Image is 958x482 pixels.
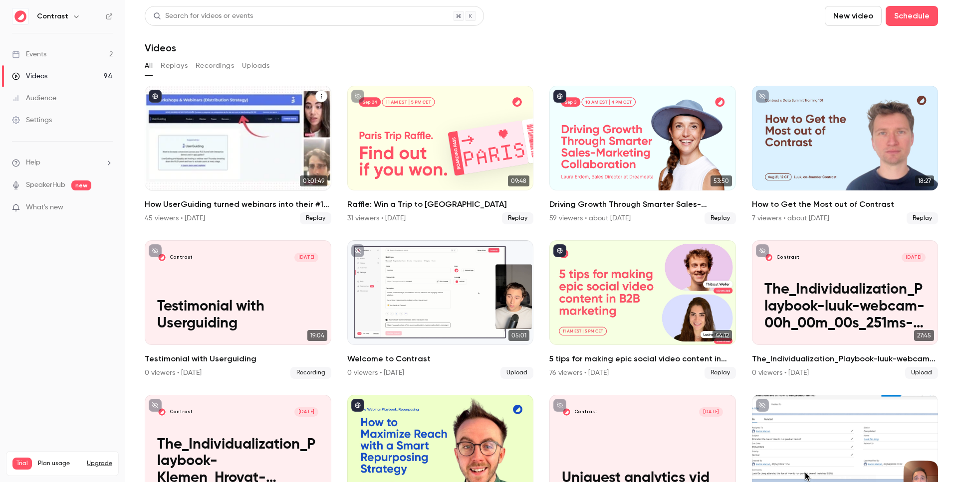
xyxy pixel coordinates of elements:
h2: Raffle: Win a Trip to [GEOGRAPHIC_DATA] [347,198,534,210]
li: Welcome to Contrast [347,240,534,379]
span: Replay [502,212,533,224]
li: Driving Growth Through Smarter Sales-Marketing Collaboration [549,86,736,224]
span: 18:27 [915,175,934,186]
span: new [71,180,91,190]
li: help-dropdown-opener [12,158,113,168]
div: 0 viewers • [DATE] [752,368,809,378]
div: Audience [12,93,56,103]
img: Testimonial with Userguiding [157,253,167,262]
div: Videos [12,71,47,81]
li: Raffle: Win a Trip to Paris [347,86,534,224]
a: The_Individualization_Playbook-luuk-webcam-00h_00m_00s_251ms-StreamYardContrast[DATE]The_Individu... [752,240,939,379]
button: unpublished [756,244,769,257]
a: 01:01:49How UserGuiding turned webinars into their #1 lead gen channel45 viewers • [DATE]Replay [145,86,331,224]
h2: The_Individualization_Playbook-luuk-webcam-00h_00m_00s_251ms-StreamYard [752,353,939,365]
span: 53:50 [711,175,732,186]
section: Videos [145,6,938,476]
button: Upgrade [87,460,112,468]
div: Events [12,49,46,59]
div: 0 viewers • [DATE] [347,368,404,378]
span: Upload [500,367,533,379]
button: Recordings [196,58,234,74]
span: Replay [705,212,736,224]
span: 44:12 [713,330,732,341]
p: Contrast [170,409,193,415]
li: The_Individualization_Playbook-luuk-webcam-00h_00m_00s_251ms-StreamYard [752,240,939,379]
span: What's new [26,202,63,213]
span: 27:45 [914,330,934,341]
img: The_Individualization_Playbook-luuk-webcam-00h_00m_00s_251ms-StreamYard [764,253,774,262]
span: Recording [290,367,331,379]
li: 5 tips for making epic social video content in B2B marketing [549,240,736,379]
div: 45 viewers • [DATE] [145,213,205,223]
button: unpublished [351,90,364,103]
li: Testimonial with Userguiding [145,240,331,379]
div: 0 viewers • [DATE] [145,368,202,378]
button: Replays [161,58,188,74]
h2: 5 tips for making epic social video content in B2B marketing [549,353,736,365]
p: Testimonial with Userguiding [157,299,318,332]
a: Testimonial with UserguidingContrast[DATE]Testimonial with Userguiding19:04Testimonial with Userg... [145,240,331,379]
button: Uploads [242,58,270,74]
span: Replay [705,367,736,379]
button: unpublished [149,244,162,257]
button: New video [825,6,882,26]
div: 76 viewers • [DATE] [549,368,609,378]
button: published [351,399,364,412]
span: 19:04 [307,330,327,341]
h1: Videos [145,42,176,54]
span: [DATE] [902,253,926,262]
p: Contrast [776,254,799,261]
button: unpublished [756,90,769,103]
div: Settings [12,115,52,125]
button: Schedule [886,6,938,26]
button: published [553,244,566,257]
span: 01:01:49 [300,175,327,186]
div: Search for videos or events [153,11,253,21]
a: 05:01Welcome to Contrast0 viewers • [DATE]Upload [347,240,534,379]
a: 09:48Raffle: Win a Trip to [GEOGRAPHIC_DATA]31 viewers • [DATE]Replay [347,86,534,224]
img: Uniquest analytics vid [562,407,571,417]
span: [DATE] [294,407,318,417]
p: Contrast [170,254,193,261]
span: [DATE] [294,253,318,262]
p: The_Individualization_Playbook-luuk-webcam-00h_00m_00s_251ms-StreamYard [764,282,926,332]
a: SpeakerHub [26,180,65,190]
h2: Welcome to Contrast [347,353,534,365]
span: Replay [907,212,938,224]
button: published [553,90,566,103]
span: Replay [300,212,331,224]
button: unpublished [149,399,162,412]
div: 31 viewers • [DATE] [347,213,406,223]
p: Contrast [574,409,597,415]
a: 18:27How to Get the Most out of Contrast7 viewers • about [DATE]Replay [752,86,939,224]
span: Trial [12,458,32,470]
div: 59 viewers • about [DATE] [549,213,631,223]
button: All [145,58,153,74]
span: [DATE] [699,407,723,417]
span: 05:01 [508,330,529,341]
a: 53:50Driving Growth Through Smarter Sales-Marketing Collaboration59 viewers • about [DATE]Replay [549,86,736,224]
button: unpublished [553,399,566,412]
li: How to Get the Most out of Contrast [752,86,939,224]
img: The_Individualization_Playbook-Klemen_Hrovat-webcam-00h_00m_00s_357ms-StreamYard [157,407,167,417]
div: 7 viewers • about [DATE] [752,213,829,223]
h2: How UserGuiding turned webinars into their #1 lead gen channel [145,198,331,210]
button: published [149,90,162,103]
span: Help [26,158,40,168]
span: Plan usage [38,460,81,468]
img: Contrast [12,8,28,24]
li: How UserGuiding turned webinars into their #1 lead gen channel [145,86,331,224]
h2: Testimonial with Userguiding [145,353,331,365]
span: Upload [905,367,938,379]
a: 44:125 tips for making epic social video content in B2B marketing76 viewers • [DATE]Replay [549,240,736,379]
span: 09:48 [508,175,529,186]
button: unpublished [351,244,364,257]
h6: Contrast [37,11,68,21]
h2: How to Get the Most out of Contrast [752,198,939,210]
button: unpublished [756,399,769,412]
h2: Driving Growth Through Smarter Sales-Marketing Collaboration [549,198,736,210]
